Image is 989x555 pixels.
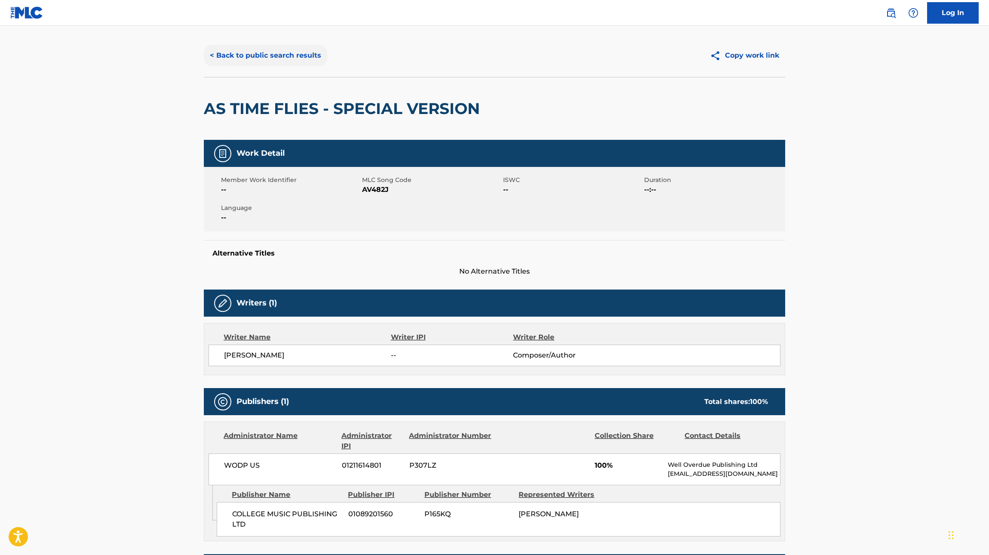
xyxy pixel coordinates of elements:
[218,298,228,308] img: Writers
[668,460,780,469] p: Well Overdue Publishing Ltd
[391,350,513,361] span: --
[704,45,785,66] button: Copy work link
[949,522,954,548] div: Drag
[218,148,228,159] img: Work Detail
[212,249,777,258] h5: Alternative Titles
[668,469,780,478] p: [EMAIL_ADDRESS][DOMAIN_NAME]
[886,8,896,18] img: search
[409,460,493,471] span: P307LZ
[595,431,678,451] div: Collection Share
[503,176,642,185] span: ISWC
[595,460,661,471] span: 100%
[224,350,391,361] span: [PERSON_NAME]
[218,397,228,407] img: Publishers
[232,509,342,530] span: COLLEGE MUSIC PUBLISHING LTD
[503,185,642,195] span: --
[519,510,579,518] span: [PERSON_NAME]
[644,185,783,195] span: --:--
[710,50,725,61] img: Copy work link
[685,431,768,451] div: Contact Details
[224,332,391,342] div: Writer Name
[513,350,624,361] span: Composer/Author
[221,203,360,213] span: Language
[927,2,979,24] a: Log In
[908,8,918,18] img: help
[513,332,624,342] div: Writer Role
[946,514,989,555] iframe: Chat Widget
[221,185,360,195] span: --
[882,4,900,22] a: Public Search
[204,45,327,66] button: < Back to public search results
[750,398,768,406] span: 100 %
[236,397,289,407] h5: Publishers (1)
[224,460,335,471] span: WODP US
[409,431,492,451] div: Administrator Number
[236,148,285,158] h5: Work Detail
[644,176,783,185] span: Duration
[391,332,513,342] div: Writer IPI
[424,509,512,519] span: P165KQ
[348,490,418,500] div: Publisher IPI
[362,185,501,195] span: AV482J
[342,460,403,471] span: 01211614801
[424,490,512,500] div: Publisher Number
[704,397,768,407] div: Total shares:
[232,490,341,500] div: Publisher Name
[10,6,43,19] img: MLC Logo
[905,4,922,22] div: Help
[221,176,360,185] span: Member Work Identifier
[236,298,277,308] h5: Writers (1)
[341,431,402,451] div: Administrator IPI
[224,431,335,451] div: Administrator Name
[362,176,501,185] span: MLC Song Code
[519,490,606,500] div: Represented Writers
[221,213,360,223] span: --
[204,266,785,277] span: No Alternative Titles
[348,509,418,519] span: 01089201560
[204,99,484,118] h2: AS TIME FLIES - SPECIAL VERSION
